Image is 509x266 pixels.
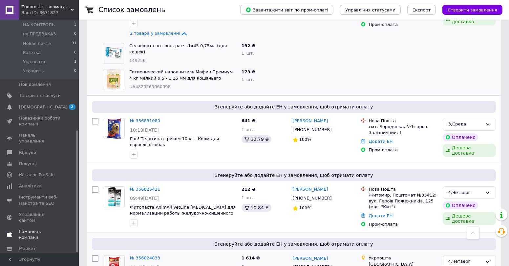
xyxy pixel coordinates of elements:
div: Нова Пошта [369,186,437,192]
span: 31 [72,41,76,47]
span: Гаманець компанії [19,229,61,240]
div: 32.79 ₴ [242,135,271,143]
span: Завантажити звіт по пром-оплаті [245,7,328,13]
span: 1 614 ₴ [242,256,260,260]
div: Ваш ID: 3671827 [21,10,79,16]
a: Створити замовлення [436,7,502,12]
span: 3 [74,22,76,28]
span: Згенеруйте або додайте ЕН у замовлення, щоб отримати оплату [95,241,493,247]
span: Каталог ProSale [19,172,54,178]
span: Повідомлення [19,82,51,87]
a: № 356831080 [130,118,160,123]
span: [DEMOGRAPHIC_DATA] [19,104,68,110]
span: Zooprostir - зоомагазин [21,4,71,10]
span: 641 ₴ [242,118,256,123]
div: 3,Среда [448,121,482,128]
span: 192 ₴ [242,43,256,48]
span: 2 [69,104,75,110]
a: Додати ЕН [369,139,392,144]
div: Пром-оплата [369,22,437,28]
span: Згенеруйте або додайте ЕН у замовлення, щоб отримати оплату [95,172,493,179]
span: 10:19[DATE] [130,127,159,133]
div: Житомир, Поштомат №35412: вул. Героїв Пожежників, 125 (маг. "Кит") [369,192,437,210]
h1: Список замовлень [98,6,165,14]
span: 212 ₴ [242,187,256,192]
span: UA4820269060098 [129,84,171,89]
span: Інструменти веб-майстра та SEO [19,194,61,206]
span: Укр.почта [23,59,45,65]
span: 1 шт. [242,127,253,132]
div: Нова Пошта [369,118,437,124]
span: 1 шт. [242,77,254,82]
span: 1 шт. [242,195,253,200]
span: Експорт [413,8,431,12]
a: № 356824833 [130,256,160,260]
div: Дешева доставка [443,144,496,157]
div: 4,Четверг [448,189,482,196]
span: Покупці [19,161,37,167]
span: Відгуки [19,150,36,156]
a: Фото товару [104,118,125,139]
a: Додати ЕН [369,213,392,218]
span: 173 ₴ [242,69,256,74]
span: 2 товара у замовленні [130,31,180,36]
img: Фото товару [103,44,124,63]
div: 4,Четверг [448,258,482,265]
a: Селафорт спот вон, расч..1х45 0,75мл (для кошек) [129,43,227,54]
img: Фото товару [103,69,124,90]
div: Пром-оплата [369,147,437,153]
a: Гигиенический наполнитель Мафин Премиум 4 кг мелкий 0,5 - 1,25 мм для кошачьего туалета [129,69,233,86]
span: Новая почта [23,41,51,47]
span: 0 [74,50,76,56]
div: Оплачено [443,133,478,141]
a: [PERSON_NAME] [293,186,328,193]
span: 0 [74,68,76,74]
span: 09:49[DATE] [130,196,159,201]
span: Уточнить [23,68,44,74]
a: № 356825421 [130,187,160,192]
span: 100% [299,137,311,142]
img: Фото товару [104,187,124,207]
button: Експорт [407,5,436,15]
button: Завантажити звіт по пром-оплаті [240,5,333,15]
span: 100% [299,205,311,210]
span: Маркет [19,246,36,252]
span: [PHONE_NUMBER] [293,127,332,132]
button: Створити замовлення [442,5,502,15]
span: 1 шт. [242,51,254,56]
a: [PERSON_NAME] [293,256,328,262]
span: 1 [74,59,76,65]
span: Управління сайтом [19,212,61,223]
div: Дешева доставка [443,212,496,225]
a: Фото товару [104,186,125,207]
a: [PERSON_NAME] [293,118,328,124]
span: Панель управління [19,132,61,144]
div: Укрпошта [369,255,437,261]
span: Створити замовлення [448,8,497,12]
img: Фото товару [107,118,121,139]
div: 10.84 ₴ [242,204,271,212]
span: на ПРЕДЗАКАЗ [23,31,56,37]
span: [PHONE_NUMBER] [293,196,332,200]
span: НА КОНТРОЛЬ [23,22,55,28]
span: Аналітика [19,183,42,189]
div: Оплачено [443,201,478,209]
span: Розетка [23,50,41,56]
span: 0 [74,31,76,37]
span: Управління статусами [345,8,395,12]
span: 149256 [129,58,146,63]
a: Гав! Телятина с рисом 10 кг - Корм для взрослых собак [130,136,219,147]
span: Показники роботи компанії [19,115,61,127]
a: 2 товара у замовленні [130,31,188,36]
span: Згенеруйте або додайте ЕН у замовлення, щоб отримати оплату [95,104,493,110]
a: Фитопаста AnimAll VetLine [MEDICAL_DATA] для нормализации работы желудочно-кишечного тракта у кош... [130,205,236,222]
div: Пром-оплата [369,221,437,227]
span: Товари та послуги [19,93,61,99]
div: смт. Бородянка, №1: пров. Залізничний, 1 [369,124,437,136]
button: Управління статусами [340,5,401,15]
